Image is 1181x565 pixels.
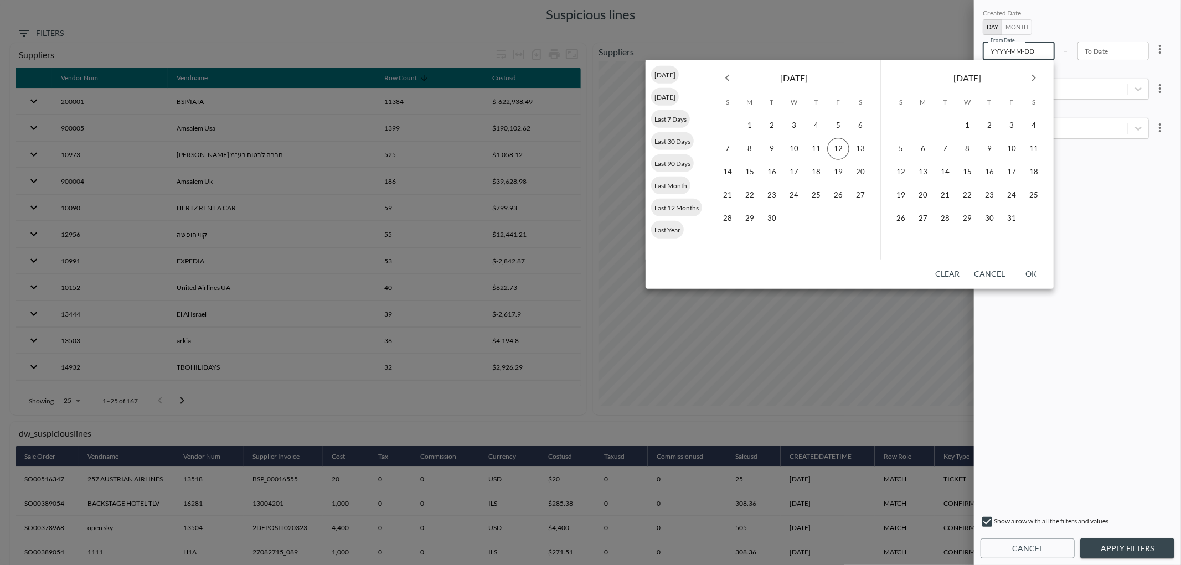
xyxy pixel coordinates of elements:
div: Show a row with all the filters and values [981,515,1174,533]
button: 5 [890,138,912,160]
button: 12 [890,161,912,183]
button: 26 [890,208,912,230]
button: 28 [716,208,739,230]
button: more [1149,117,1171,139]
button: 21 [934,184,956,206]
span: Last Year [651,225,684,234]
button: more [1149,38,1171,60]
span: [DATE] [953,70,981,86]
button: 28 [934,208,956,230]
span: Last 30 Days [651,137,694,145]
span: [DATE] [651,70,679,79]
button: 17 [1001,161,1023,183]
button: 30 [761,208,783,230]
button: OK [1014,264,1049,284]
button: 20 [849,161,871,183]
span: Sunday [891,91,911,113]
button: 14 [716,161,739,183]
button: Previous month [716,67,739,89]
span: Last Month [651,181,690,189]
button: 19 [827,161,849,183]
button: 18 [805,161,827,183]
button: 7 [716,138,739,160]
button: 14 [934,161,956,183]
span: Friday [1002,91,1022,113]
span: Last 90 Days [651,159,694,167]
div: Last Month [651,177,690,194]
button: 30 [978,208,1001,230]
button: 8 [956,138,978,160]
button: 16 [978,161,1001,183]
span: Wednesday [957,91,977,113]
button: Day [983,19,1002,35]
button: 9 [761,138,783,160]
button: 9 [978,138,1001,160]
button: 19 [890,184,912,206]
button: 17 [783,161,805,183]
div: Last 30 Days [651,132,694,150]
button: 29 [739,208,761,230]
span: [DATE] [651,92,679,101]
button: 7 [934,138,956,160]
div: Last 90 Days [651,154,694,172]
button: 20 [912,184,934,206]
button: 16 [761,161,783,183]
span: Tuesday [935,91,955,113]
span: Thursday [979,91,999,113]
button: 5 [827,115,849,137]
button: 10 [783,138,805,160]
button: 4 [1023,115,1045,137]
button: 21 [716,184,739,206]
span: Last 12 Months [651,203,702,211]
span: Saturday [850,91,870,113]
button: 25 [805,184,827,206]
button: 1 [739,115,761,137]
button: 6 [912,138,934,160]
button: 2 [978,115,1001,137]
button: 12 [827,138,849,160]
button: 24 [783,184,805,206]
span: Thursday [806,91,826,113]
button: 27 [912,208,934,230]
button: 24 [1001,184,1023,206]
button: 29 [956,208,978,230]
span: Saturday [1024,91,1044,113]
button: 11 [805,138,827,160]
input: YYYY-MM-DD [1077,42,1149,60]
button: 8 [739,138,761,160]
span: Friday [828,91,848,113]
span: Sunday [718,91,738,113]
div: Last 7 Days [651,110,690,128]
span: Wednesday [784,91,804,113]
label: From Date [991,37,1015,44]
button: 15 [956,161,978,183]
p: – [1064,44,1069,56]
div: Last Year [651,221,684,239]
span: Last 7 Days [651,115,690,123]
button: Apply Filters [1080,538,1174,559]
button: 31 [1001,208,1023,230]
button: 25 [1023,184,1045,206]
button: Cancel [969,264,1009,284]
button: 23 [978,184,1001,206]
button: 3 [783,115,805,137]
button: 23 [761,184,783,206]
span: [DATE] [780,70,808,86]
span: Monday [740,91,760,113]
button: Next month [1023,67,1045,89]
button: 3 [1001,115,1023,137]
button: 18 [1023,161,1045,183]
div: [DATE] [651,66,679,84]
span: Monday [913,91,933,113]
input: YYYY-MM-DD [983,42,1055,60]
div: Vendor Account Num [983,110,1149,118]
button: 22 [956,184,978,206]
div: [DATE] [651,88,679,106]
div: Vendor [983,70,1149,79]
button: 2 [761,115,783,137]
button: 13 [912,161,934,183]
button: 1 [956,115,978,137]
button: 10 [1001,138,1023,160]
button: 6 [849,115,871,137]
button: 22 [739,184,761,206]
